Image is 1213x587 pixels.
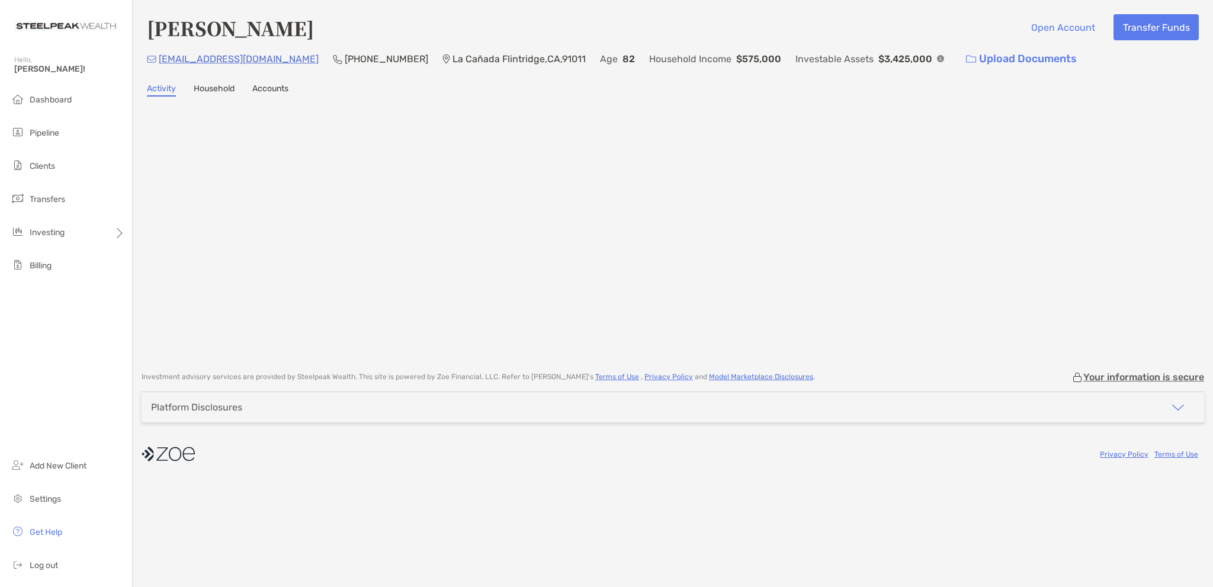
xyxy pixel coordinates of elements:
img: icon arrow [1171,400,1185,415]
a: Terms of Use [1154,450,1198,458]
a: Activity [147,84,176,97]
img: Zoe Logo [14,5,118,47]
span: Log out [30,560,58,570]
span: Pipeline [30,128,59,138]
img: get-help icon [11,524,25,538]
span: Transfers [30,194,65,204]
p: 82 [622,52,635,66]
img: pipeline icon [11,125,25,139]
h4: [PERSON_NAME] [147,14,314,41]
span: Investing [30,227,65,238]
a: Accounts [252,84,288,97]
button: Transfer Funds [1113,14,1199,40]
span: Dashboard [30,95,72,105]
span: Billing [30,261,52,271]
a: Upload Documents [958,46,1084,72]
img: billing icon [11,258,25,272]
img: transfers icon [11,191,25,206]
img: settings icon [11,491,25,505]
p: Age [600,52,618,66]
p: Your information is secure [1083,371,1204,383]
img: company logo [142,441,195,467]
span: Add New Client [30,461,86,471]
img: dashboard icon [11,92,25,106]
a: Household [194,84,235,97]
img: add_new_client icon [11,458,25,472]
p: La Cañada Flintridge , CA , 91011 [453,52,586,66]
a: Privacy Policy [1100,450,1148,458]
p: Investable Assets [795,52,874,66]
a: Model Marketplace Disclosures [709,373,813,381]
img: Phone Icon [333,54,342,64]
span: [PERSON_NAME]! [14,64,125,74]
p: Investment advisory services are provided by Steelpeak Wealth . This site is powered by Zoe Finan... [142,373,815,381]
div: Platform Disclosures [151,402,242,413]
p: [EMAIL_ADDRESS][DOMAIN_NAME] [159,52,319,66]
img: Location Icon [442,54,450,64]
img: Email Icon [147,56,156,63]
button: Open Account [1022,14,1104,40]
p: $575,000 [736,52,781,66]
a: Terms of Use [595,373,639,381]
img: logout icon [11,557,25,572]
a: Privacy Policy [644,373,693,381]
p: [PHONE_NUMBER] [345,52,428,66]
p: $3,425,000 [878,52,932,66]
span: Settings [30,494,61,504]
span: Clients [30,161,55,171]
p: Household Income [649,52,731,66]
img: Info Icon [937,55,944,62]
img: button icon [966,55,976,63]
img: investing icon [11,224,25,239]
img: clients icon [11,158,25,172]
span: Get Help [30,527,62,537]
